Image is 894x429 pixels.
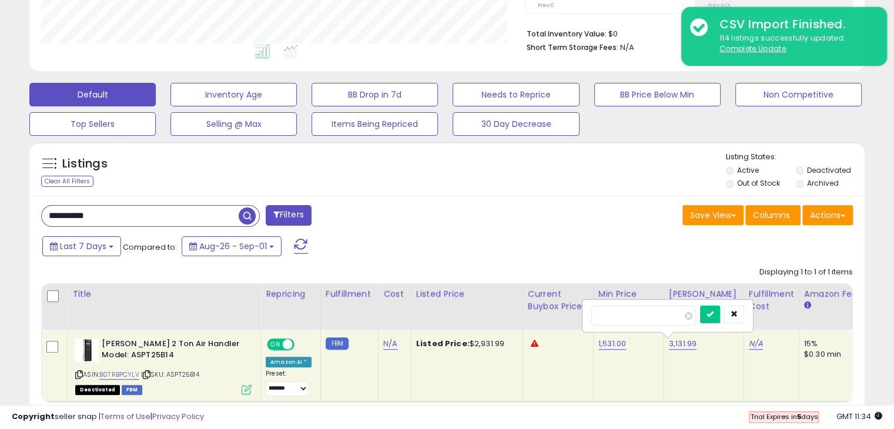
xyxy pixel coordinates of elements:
[312,112,438,136] button: Items Being Repriced
[750,412,818,421] span: Trial Expires in days
[416,288,518,300] div: Listed Price
[75,338,252,393] div: ASIN:
[669,288,739,300] div: [PERSON_NAME]
[753,209,790,221] span: Columns
[62,156,108,172] h5: Listings
[806,165,851,175] label: Deactivated
[99,370,139,380] a: B07RBPCYLV
[598,288,659,300] div: Min Price
[836,411,882,422] span: 2025-09-9 11:34 GMT
[735,83,862,106] button: Non Competitive
[152,411,204,422] a: Privacy Policy
[594,83,721,106] button: BB Price Below Min
[719,43,786,53] u: Complete Update
[41,176,93,187] div: Clear All Filters
[682,205,744,225] button: Save View
[75,385,120,395] span: All listings that are unavailable for purchase on Amazon for any reason other than out-of-stock
[416,338,470,349] b: Listed Price:
[737,178,780,188] label: Out of Stock
[383,288,406,300] div: Cost
[749,338,763,350] a: N/A
[796,412,801,421] b: 5
[453,112,579,136] button: 30 Day Decrease
[745,205,801,225] button: Columns
[266,357,312,367] div: Amazon AI *
[102,338,245,363] b: [PERSON_NAME] 2 Ton Air Handler Model: ASPT25B14
[182,236,282,256] button: Aug-26 - Sep-01
[266,288,316,300] div: Repricing
[141,370,199,379] span: | SKU: ASPT25B14
[326,337,349,350] small: FBM
[669,338,697,350] a: 3,131.99
[122,385,143,395] span: FBM
[708,2,731,9] small: Prev: N/A
[60,240,106,252] span: Last 7 Days
[75,338,99,362] img: 31abGEb1FSL._SL40_.jpg
[711,33,878,55] div: 114 listings successfully updated.
[383,338,397,350] a: N/A
[453,83,579,106] button: Needs to Reprice
[759,267,853,278] div: Displaying 1 to 1 of 1 items
[29,83,156,106] button: Default
[528,288,588,313] div: Current Buybox Price
[12,411,55,422] strong: Copyright
[42,236,121,256] button: Last 7 Days
[101,411,150,422] a: Terms of Use
[29,112,156,136] button: Top Sellers
[12,411,204,423] div: seller snap | |
[527,26,844,40] li: $0
[527,42,618,52] b: Short Term Storage Fees:
[527,29,607,39] b: Total Inventory Value:
[620,42,634,53] span: N/A
[749,288,794,313] div: Fulfillment Cost
[312,83,438,106] button: BB Drop in 7d
[726,152,865,163] p: Listing States:
[737,165,759,175] label: Active
[538,2,554,9] small: Prev: 0
[266,370,312,396] div: Preset:
[268,340,283,350] span: ON
[416,338,514,349] div: $2,931.99
[170,83,297,106] button: Inventory Age
[804,300,811,311] small: Amazon Fees.
[711,16,878,33] div: CSV Import Finished.
[170,112,297,136] button: Selling @ Max
[326,288,373,300] div: Fulfillment
[266,205,312,226] button: Filters
[598,338,626,350] a: 1,531.00
[199,240,267,252] span: Aug-26 - Sep-01
[806,178,838,188] label: Archived
[802,205,853,225] button: Actions
[72,288,256,300] div: Title
[123,242,177,253] span: Compared to:
[293,340,312,350] span: OFF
